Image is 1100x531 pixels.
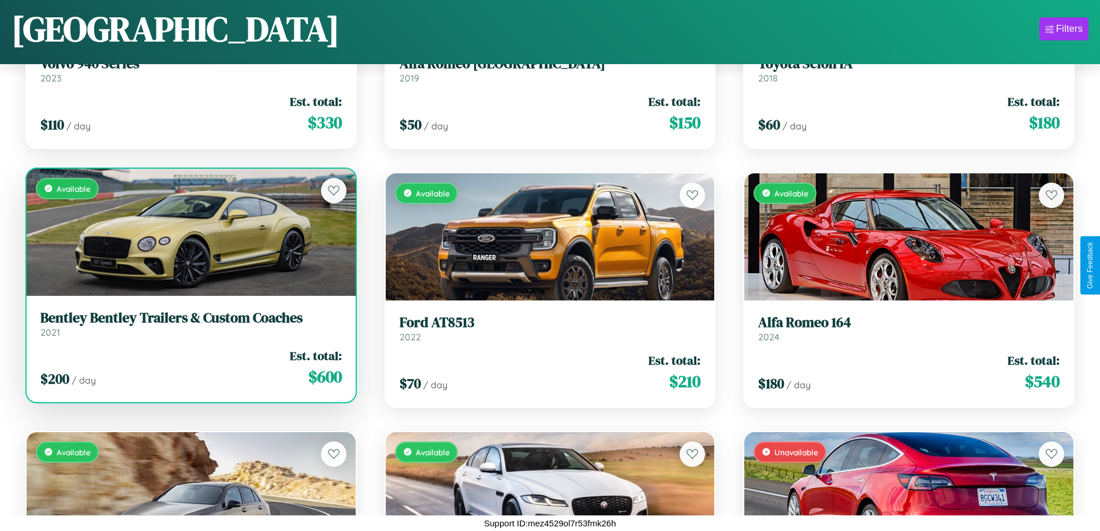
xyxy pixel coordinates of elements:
[400,331,421,343] span: 2022
[308,111,342,134] span: $ 330
[400,374,421,393] span: $ 70
[669,111,700,134] span: $ 150
[424,120,448,132] span: / day
[57,447,91,457] span: Available
[290,93,342,110] span: Est. total:
[400,55,701,72] h3: Alfa Romeo [GEOGRAPHIC_DATA]
[1039,17,1088,40] button: Filters
[400,55,701,84] a: Alfa Romeo [GEOGRAPHIC_DATA]2019
[758,55,1060,84] a: Toyota Scion iA2018
[758,331,780,343] span: 2024
[12,5,340,53] h1: [GEOGRAPHIC_DATA]
[400,115,422,134] span: $ 50
[758,115,780,134] span: $ 60
[758,314,1060,331] h3: Alfa Romeo 164
[758,72,778,84] span: 2018
[758,314,1060,343] a: Alfa Romeo 1642024
[416,447,450,457] span: Available
[648,352,700,369] span: Est. total:
[774,188,808,198] span: Available
[66,120,91,132] span: / day
[40,55,342,84] a: Volvo 940 Series2023
[1029,111,1060,134] span: $ 180
[758,374,784,393] span: $ 180
[1056,23,1083,35] div: Filters
[416,188,450,198] span: Available
[774,447,818,457] span: Unavailable
[308,365,342,388] span: $ 600
[1086,242,1094,289] div: Give Feedback
[782,120,807,132] span: / day
[40,369,69,388] span: $ 200
[484,515,616,531] p: Support ID: mez4529ol7r53fmk26h
[290,347,342,364] span: Est. total:
[40,326,60,338] span: 2021
[72,374,96,386] span: / day
[57,184,91,194] span: Available
[669,370,700,393] span: $ 210
[400,72,419,84] span: 2019
[400,314,701,331] h3: Ford AT8513
[40,72,61,84] span: 2023
[758,55,1060,72] h3: Toyota Scion iA
[1008,352,1060,369] span: Est. total:
[786,379,811,391] span: / day
[40,310,342,326] h3: Bentley Bentley Trailers & Custom Coaches
[40,115,64,134] span: $ 110
[648,93,700,110] span: Est. total:
[1025,370,1060,393] span: $ 540
[423,379,448,391] span: / day
[40,55,342,72] h3: Volvo 940 Series
[400,314,701,343] a: Ford AT85132022
[1008,93,1060,110] span: Est. total:
[40,310,342,338] a: Bentley Bentley Trailers & Custom Coaches2021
